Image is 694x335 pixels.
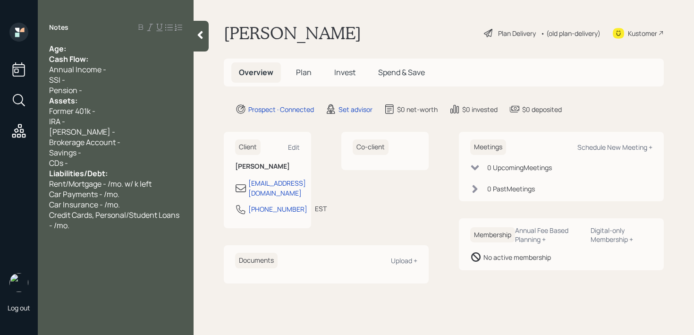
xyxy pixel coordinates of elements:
[239,67,273,77] span: Overview
[49,116,65,127] span: IRA -
[483,252,551,262] div: No active membership
[397,104,438,114] div: $0 net-worth
[248,178,306,198] div: [EMAIL_ADDRESS][DOMAIN_NAME]
[541,28,601,38] div: • (old plan-delivery)
[49,75,65,85] span: SSI -
[515,226,583,244] div: Annual Fee Based Planning +
[296,67,312,77] span: Plan
[49,127,115,137] span: [PERSON_NAME] -
[49,199,120,210] span: Car Insurance - /mo.
[235,253,278,268] h6: Documents
[49,23,68,32] label: Notes
[391,256,417,265] div: Upload +
[334,67,355,77] span: Invest
[49,179,152,189] span: Rent/Mortgage - /mo. w/ k left
[462,104,498,114] div: $0 invested
[577,143,652,152] div: Schedule New Meeting +
[49,43,66,54] span: Age:
[498,28,536,38] div: Plan Delivery
[49,85,82,95] span: Pension -
[49,137,120,147] span: Brokerage Account -
[353,139,389,155] h6: Co-client
[487,163,552,172] div: 0 Upcoming Meeting s
[628,28,657,38] div: Kustomer
[339,104,372,114] div: Set advisor
[49,95,77,106] span: Assets:
[235,163,300,171] h6: [PERSON_NAME]
[8,303,30,312] div: Log out
[378,67,425,77] span: Spend & Save
[49,210,181,231] span: Credit Cards, Personal/Student Loans - /mo.
[288,143,300,152] div: Edit
[49,168,108,179] span: Liabilities/Debt:
[49,54,88,64] span: Cash Flow:
[487,184,535,194] div: 0 Past Meeting s
[49,106,95,116] span: Former 401k -
[591,226,652,244] div: Digital-only Membership +
[470,139,506,155] h6: Meetings
[235,139,261,155] h6: Client
[522,104,562,114] div: $0 deposited
[224,23,361,43] h1: [PERSON_NAME]
[49,158,68,168] span: CDs -
[49,189,119,199] span: Car Payments - /mo.
[49,147,81,158] span: Savings -
[49,64,106,75] span: Annual Income -
[9,273,28,292] img: retirable_logo.png
[315,204,327,214] div: EST
[248,204,307,214] div: [PHONE_NUMBER]
[470,227,515,243] h6: Membership
[248,104,314,114] div: Prospect · Connected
